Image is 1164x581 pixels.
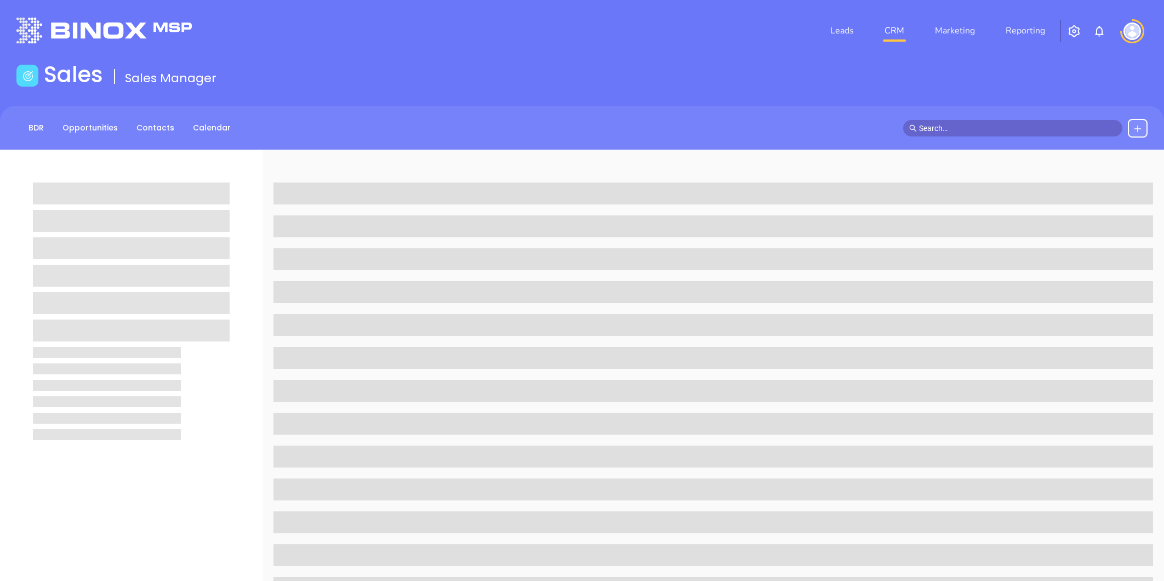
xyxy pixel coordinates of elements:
a: BDR [22,119,50,137]
input: Search… [919,122,1116,134]
img: iconNotification [1093,25,1106,38]
a: Contacts [130,119,181,137]
span: Sales Manager [125,70,216,87]
a: Reporting [1001,20,1049,42]
a: Calendar [186,119,237,137]
img: logo [16,18,192,43]
h1: Sales [44,61,103,88]
a: Leads [826,20,858,42]
img: user [1123,22,1141,40]
a: CRM [880,20,909,42]
a: Marketing [931,20,979,42]
img: iconSetting [1068,25,1081,38]
span: search [909,124,917,132]
a: Opportunities [56,119,124,137]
